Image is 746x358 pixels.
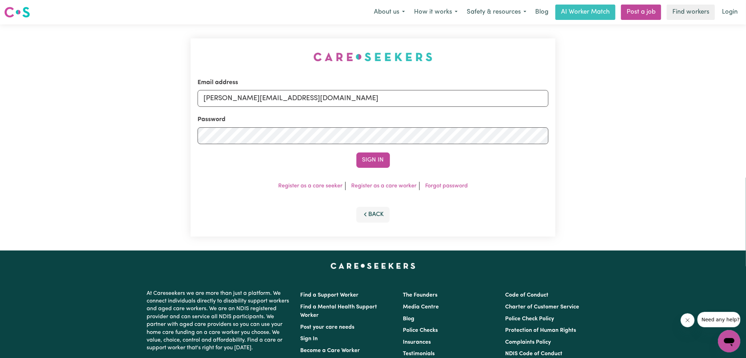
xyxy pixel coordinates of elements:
a: Register as a care worker [351,183,416,189]
a: Find a Mental Health Support Worker [301,304,377,318]
a: Register as a care seeker [278,183,342,189]
a: Careseekers logo [4,4,30,20]
a: Charter of Customer Service [505,304,579,310]
a: Sign In [301,336,318,342]
a: Police Check Policy [505,316,554,322]
a: Insurances [403,340,431,345]
input: Email address [198,90,548,107]
a: Protection of Human Rights [505,328,576,333]
a: Post your care needs [301,325,355,330]
iframe: Close message [681,313,695,327]
a: Media Centre [403,304,439,310]
a: Police Checks [403,328,438,333]
img: Careseekers logo [4,6,30,18]
a: Find a Support Worker [301,292,359,298]
button: Sign In [356,152,390,168]
a: Careseekers home page [331,263,415,269]
label: Password [198,115,226,124]
a: Blog [403,316,414,322]
a: The Founders [403,292,437,298]
a: Testimonials [403,351,435,357]
iframe: Message from company [697,312,740,327]
a: Find workers [667,5,715,20]
a: Complaints Policy [505,340,551,345]
a: Post a job [621,5,661,20]
a: Code of Conduct [505,292,548,298]
p: At Careseekers we are more than just a platform. We connect individuals directly to disability su... [147,287,292,355]
a: Blog [531,5,553,20]
a: Login [718,5,742,20]
a: NDIS Code of Conduct [505,351,562,357]
a: Forgot password [425,183,468,189]
button: How it works [409,5,462,20]
button: Back [356,207,390,222]
iframe: Button to launch messaging window [718,330,740,352]
label: Email address [198,78,238,87]
button: About us [369,5,409,20]
button: Safety & resources [462,5,531,20]
a: AI Worker Match [555,5,615,20]
a: Become a Care Worker [301,348,360,353]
